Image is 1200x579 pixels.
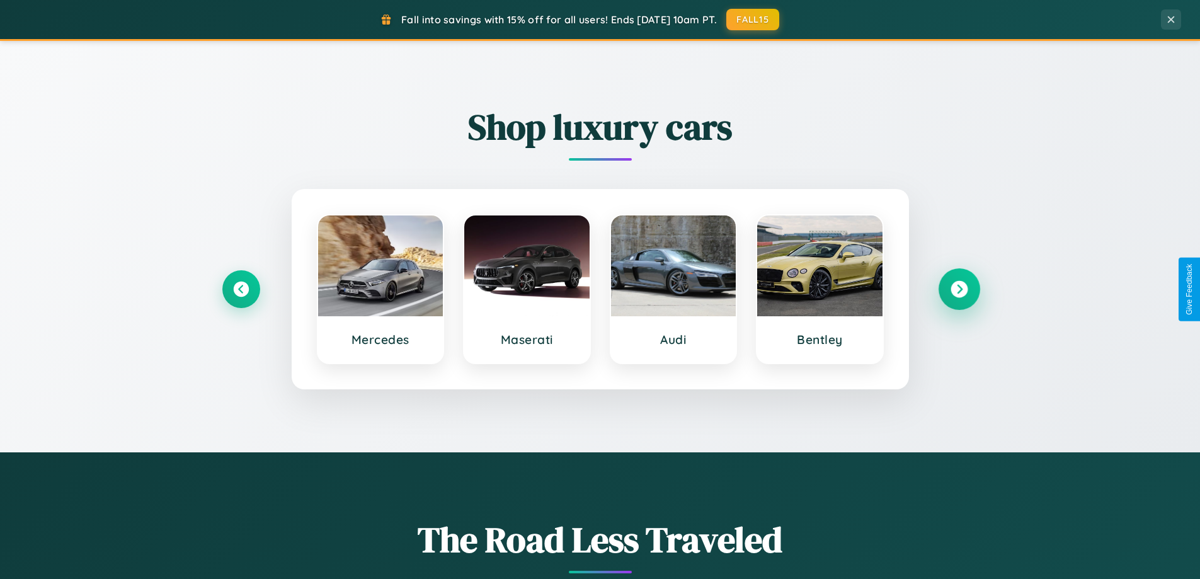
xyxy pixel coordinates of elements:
[222,103,978,151] h2: Shop luxury cars
[726,9,779,30] button: FALL15
[331,332,431,347] h3: Mercedes
[770,332,870,347] h3: Bentley
[1185,264,1194,315] div: Give Feedback
[222,515,978,564] h1: The Road Less Traveled
[401,13,717,26] span: Fall into savings with 15% off for all users! Ends [DATE] 10am PT.
[624,332,724,347] h3: Audi
[477,332,577,347] h3: Maserati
